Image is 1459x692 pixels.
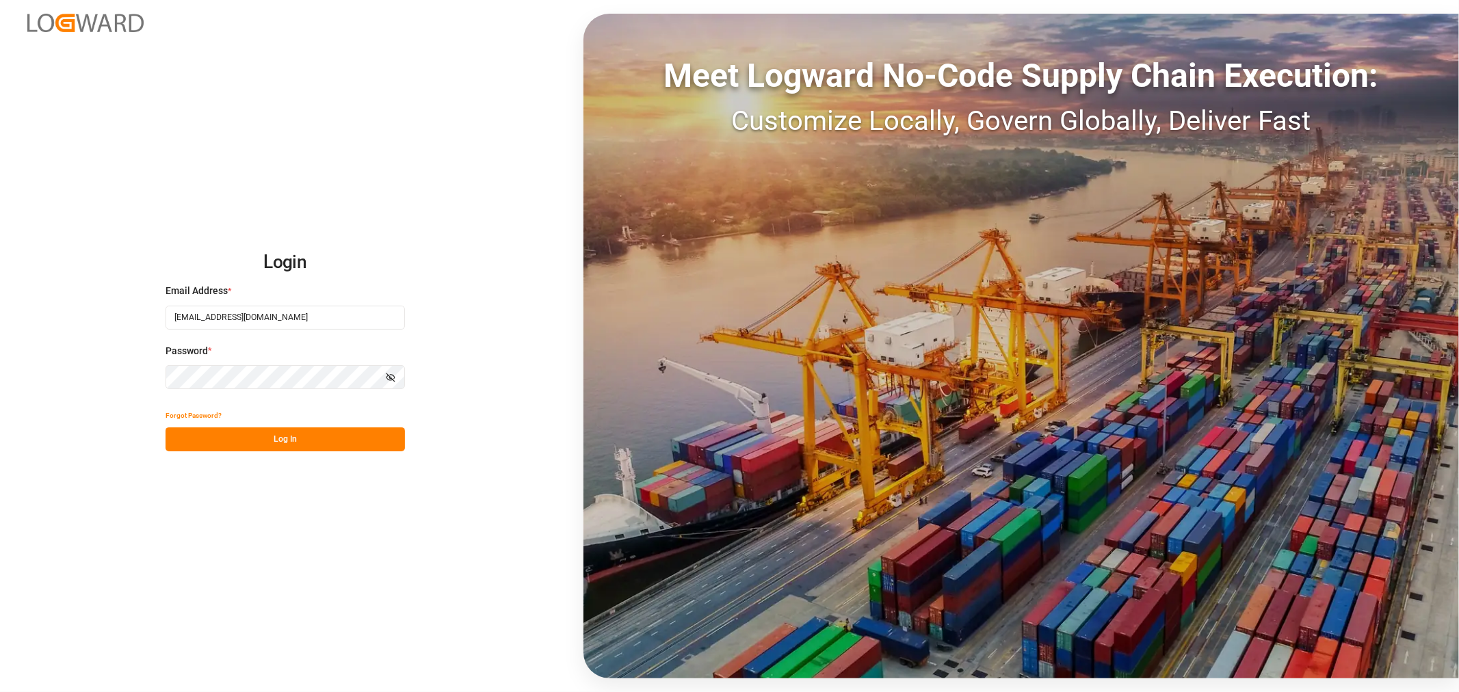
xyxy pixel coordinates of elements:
[166,306,405,330] input: Enter your email
[166,427,405,451] button: Log In
[166,403,222,427] button: Forgot Password?
[166,284,228,298] span: Email Address
[166,241,405,284] h2: Login
[166,344,208,358] span: Password
[583,101,1459,142] div: Customize Locally, Govern Globally, Deliver Fast
[583,51,1459,101] div: Meet Logward No-Code Supply Chain Execution:
[27,14,144,32] img: Logward_new_orange.png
